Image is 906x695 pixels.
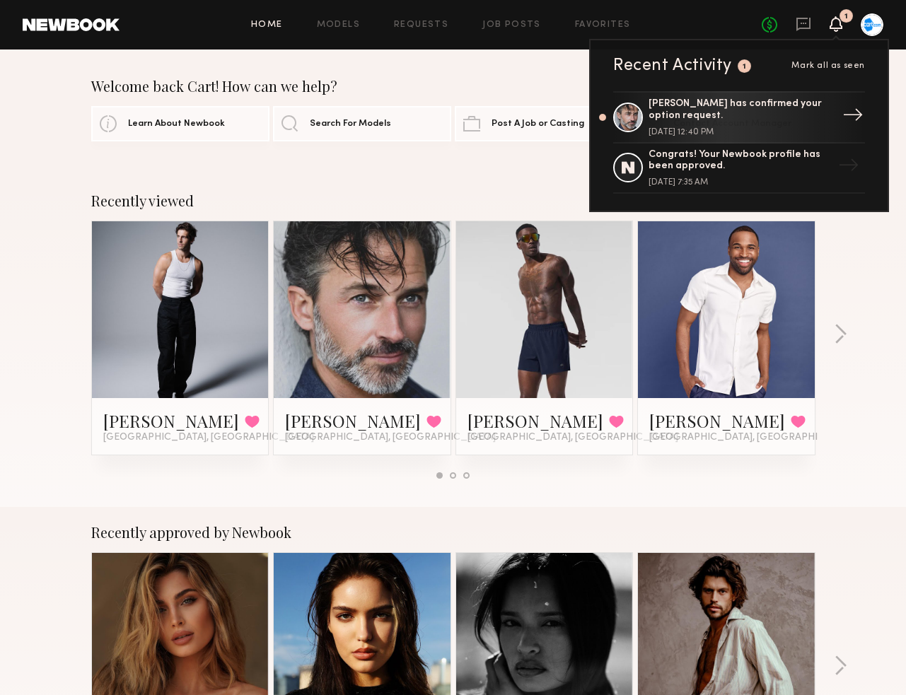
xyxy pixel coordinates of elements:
a: Congrats! Your Newbook profile has been approved.[DATE] 7:35 AM→ [613,144,865,194]
a: Models [317,21,360,30]
a: Favorites [575,21,631,30]
div: Congrats! Your Newbook profile has been approved. [649,149,832,173]
a: Job Posts [482,21,541,30]
a: [PERSON_NAME] has confirmed your option request.[DATE] 12:40 PM→ [613,91,865,144]
span: Search For Models [310,119,391,129]
div: Recently viewed [91,192,815,209]
div: [DATE] 7:35 AM [649,178,832,187]
span: [GEOGRAPHIC_DATA], [GEOGRAPHIC_DATA] [467,432,678,443]
a: [PERSON_NAME] [649,409,785,432]
a: [PERSON_NAME] [467,409,603,432]
div: 1 [743,63,747,71]
a: Post A Job or Casting [455,106,633,141]
a: Search For Models [273,106,451,141]
a: Home [251,21,283,30]
span: Mark all as seen [791,62,865,70]
div: → [837,99,869,136]
span: [GEOGRAPHIC_DATA], [GEOGRAPHIC_DATA] [285,432,496,443]
span: Post A Job or Casting [492,119,584,129]
span: [GEOGRAPHIC_DATA], [GEOGRAPHIC_DATA] [103,432,314,443]
div: Recent Activity [613,57,732,74]
div: 1 [844,13,848,21]
a: Learn About Newbook [91,106,269,141]
a: [PERSON_NAME] [103,409,239,432]
span: Learn About Newbook [128,119,225,129]
div: Recently approved by Newbook [91,524,815,541]
div: → [832,149,865,186]
a: Requests [394,21,448,30]
span: [GEOGRAPHIC_DATA], [GEOGRAPHIC_DATA] [649,432,860,443]
div: [DATE] 12:40 PM [649,128,832,136]
div: Welcome back Cart! How can we help? [91,78,815,95]
a: [PERSON_NAME] [285,409,421,432]
div: [PERSON_NAME] has confirmed your option request. [649,98,832,122]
